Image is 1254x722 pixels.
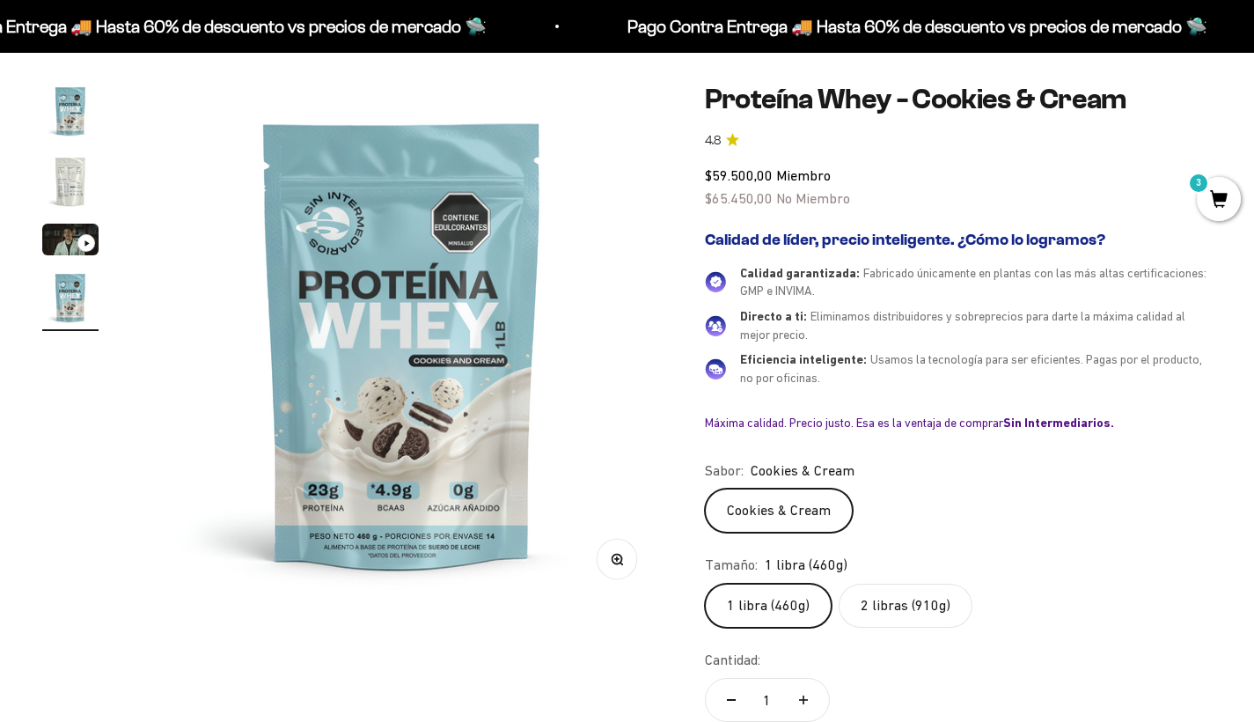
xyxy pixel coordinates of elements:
[705,131,721,151] span: 4.8
[705,358,726,379] img: Eficiencia inteligente
[751,460,854,483] span: Cookies & Cream
[776,167,831,183] span: Miembro
[705,231,1212,250] h2: Calidad de líder, precio inteligente. ¿Cómo lo logramos?
[705,271,726,292] img: Calidad garantizada
[706,679,757,721] button: Reducir cantidad
[42,153,99,215] button: Ir al artículo 2
[626,12,1206,41] p: Pago Contra Entrega 🚚 Hasta 60% de descuento vs precios de mercado 🛸
[1188,173,1209,194] mark: 3
[705,649,760,672] label: Cantidad:
[740,352,867,366] span: Eficiencia inteligente:
[42,224,99,261] button: Ir al artículo 3
[778,679,829,721] button: Aumentar cantidad
[142,83,664,605] img: Proteína Whey - Cookies & Cream
[705,131,1212,151] a: 4.84.8 de 5.0 estrellas
[705,167,773,183] span: $59.500,00
[740,352,1202,385] span: Usamos la tecnología para ser eficientes. Pagas por el producto, no por oficinas.
[705,315,726,336] img: Directo a ti
[765,554,847,577] span: 1 libra (460g)
[776,190,850,206] span: No Miembro
[740,309,807,323] span: Directo a ti:
[42,83,99,144] button: Ir al artículo 1
[42,269,99,326] img: Proteína Whey - Cookies & Cream
[740,266,860,280] span: Calidad garantizada:
[705,460,744,483] legend: Sabor:
[705,83,1212,116] h1: Proteína Whey - Cookies & Cream
[1003,416,1114,430] b: Sin Intermediarios.
[1197,191,1241,210] a: 3
[740,266,1206,298] span: Fabricado únicamente en plantas con las más altas certificaciones: GMP e INVIMA.
[42,153,99,210] img: Proteína Whey - Cookies & Cream
[42,269,99,331] button: Ir al artículo 4
[42,83,99,139] img: Proteína Whey - Cookies & Cream
[740,309,1185,342] span: Eliminamos distribuidores y sobreprecios para darte la máxima calidad al mejor precio.
[705,415,1212,431] div: Máxima calidad. Precio justo. Esa es la ventaja de comprar
[705,554,758,577] legend: Tamaño:
[705,190,773,206] span: $65.450,00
